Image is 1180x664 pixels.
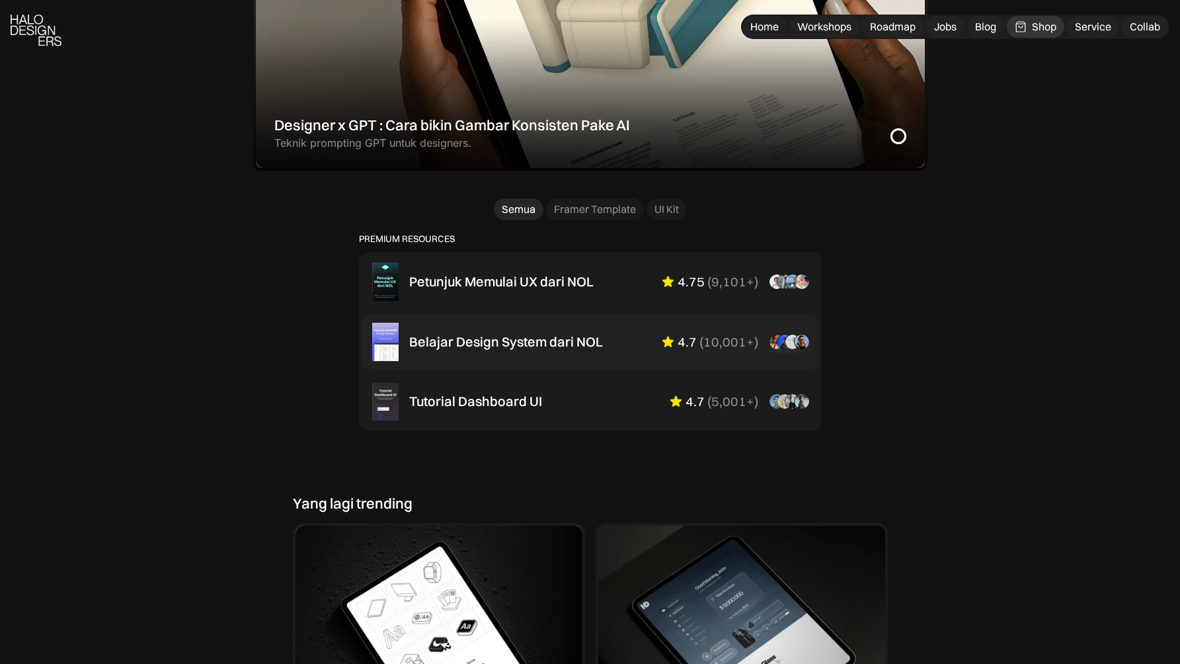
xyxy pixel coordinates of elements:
[1122,16,1168,38] a: Collab
[975,20,996,34] div: Blog
[1032,20,1056,34] div: Shop
[967,16,1004,38] a: Blog
[870,20,916,34] div: Roadmap
[707,394,711,409] div: (
[362,375,819,429] a: Tutorial Dashboard UI4.7(5,001+)
[362,255,819,309] a: Petunjuk Memulai UX dari NOL4.75(9,101+)
[797,20,851,34] div: Workshops
[1130,20,1160,34] div: Collab
[703,334,754,350] div: 10,001+
[754,274,758,290] div: )
[750,20,779,34] div: Home
[409,394,542,409] div: Tutorial Dashboard UI
[1075,20,1111,34] div: Service
[742,16,787,38] a: Home
[678,274,705,290] div: 4.75
[711,394,754,409] div: 5,001+
[362,315,819,369] a: Belajar Design System dari NOL4.7(10,001+)
[711,274,754,290] div: 9,101+
[754,334,758,350] div: )
[789,16,859,38] a: Workshops
[934,20,957,34] div: Jobs
[707,274,711,290] div: (
[926,16,964,38] a: Jobs
[502,202,535,216] div: Semua
[754,394,758,409] div: )
[678,334,697,350] div: 4.7
[1067,16,1119,38] a: Service
[654,202,679,216] div: UI Kit
[862,16,924,38] a: Roadmap
[554,202,636,216] div: Framer Template
[293,495,413,512] div: Yang lagi trending
[409,274,594,290] div: Petunjuk Memulai UX dari NOL
[686,394,705,409] div: 4.7
[359,233,822,245] p: PREMIUM RESOURCES
[1007,16,1064,38] a: Shop
[699,334,703,350] div: (
[409,334,603,350] div: Belajar Design System dari NOL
